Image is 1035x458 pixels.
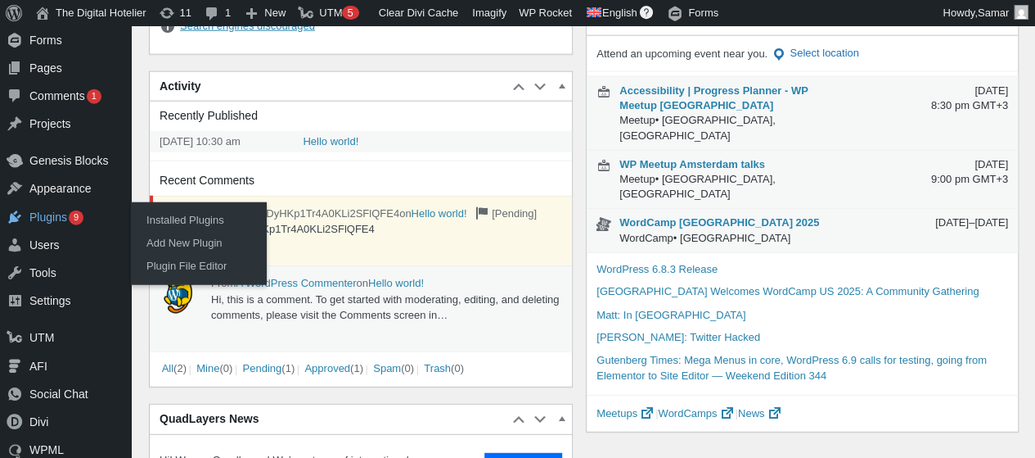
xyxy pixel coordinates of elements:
[587,395,1018,432] p: | |
[619,157,839,202] div: Meetup
[303,134,562,149] a: Edit “Hello world!”
[160,173,562,189] h3: Recent Comments
[211,275,562,292] p: From on
[790,47,859,59] span: Select location
[135,209,266,232] a: Installed Plugins
[195,359,238,380] li: |
[619,114,776,141] span: [GEOGRAPHIC_DATA], [GEOGRAPHIC_DATA]
[135,255,266,278] a: Plugin File Editor
[347,7,353,19] span: 5
[180,20,315,32] a: Search engines discouraged
[596,331,760,343] a: [PERSON_NAME]: Twitter Hacked
[160,134,295,149] span: [DATE] 10:30 am
[371,359,419,380] li: |
[619,215,819,245] div: WordCamp
[451,363,464,375] span: ( )
[135,232,266,255] a: Add New Plugin
[150,405,508,434] h2: QuadLayers News
[596,263,718,275] a: WordPress 6.8.3 Release
[470,207,537,220] span: [Pending]
[368,277,424,289] a: Hello world!
[738,407,783,419] a: News
[303,361,366,377] a: Approved(1)
[236,277,356,289] a: A WordPress Commenter
[596,309,745,321] a: Matt: In [GEOGRAPHIC_DATA]
[211,206,562,222] p: From on
[160,108,562,125] h3: Recently Published
[619,157,839,172] a: WP Meetup Amsterdam talks
[596,48,767,60] span: Attend an upcoming event near you.
[404,363,410,375] span: 0
[931,84,1008,98] span: [DATE]
[771,47,859,63] button: Select location
[281,363,295,375] span: ( )
[223,363,229,375] span: 0
[931,157,1008,172] span: [DATE]
[350,363,363,375] span: ( )
[74,212,79,222] span: 9
[353,363,359,375] span: 1
[241,359,299,380] li: |
[596,285,979,297] a: [GEOGRAPHIC_DATA] Welcomes WordCamp US 2025: A Community Gathering
[371,361,416,377] a: Spam(0)
[211,223,375,235] p: 30xA2DyHKp1Tr4A0KLi2SFlQFE4
[935,215,1008,230] span: [DATE]–[DATE]
[680,232,790,244] span: [GEOGRAPHIC_DATA]
[92,91,97,101] span: 1
[587,7,601,17] img: en.svg
[160,359,191,380] li: |
[596,407,655,419] a: Meetups
[286,363,291,375] span: 1
[219,363,232,375] span: ( )
[303,359,368,380] li: |
[596,354,987,383] a: Gutenberg Times: Mega Menus in core, WordPress 6.9 calls for testing, going from Elementor to Sit...
[619,84,839,143] div: Meetup
[931,98,1008,113] span: 8:30 pm GMT+3
[619,173,776,200] span: [GEOGRAPHIC_DATA], [GEOGRAPHIC_DATA]
[401,363,414,375] span: ( )
[978,7,1009,19] span: Samar
[931,172,1008,187] span: 9:00 pm GMT+3
[411,207,466,220] a: Hello world!
[211,293,559,322] p: Hi, this is a comment. To get started with moderating, editing, and deleting comments, please vis...
[619,215,819,230] a: WordCamp [GEOGRAPHIC_DATA] 2025
[241,361,297,377] a: Pending(1)
[619,84,839,113] a: Accessibility | Progress Planner - WP Meetup [GEOGRAPHIC_DATA]
[422,361,466,377] a: Trash(0)
[177,363,182,375] span: 2
[195,361,235,377] a: Mine(0)
[173,363,187,375] span: ( )
[454,363,460,375] span: 0
[236,207,399,220] cite: 30xA2DyHKp1Tr4A0KLi2SFlQFE4
[587,7,637,19] span: Showing content in: English
[658,407,735,419] a: WordCamps
[150,72,508,102] h2: Activity
[160,361,189,377] a: All(2)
